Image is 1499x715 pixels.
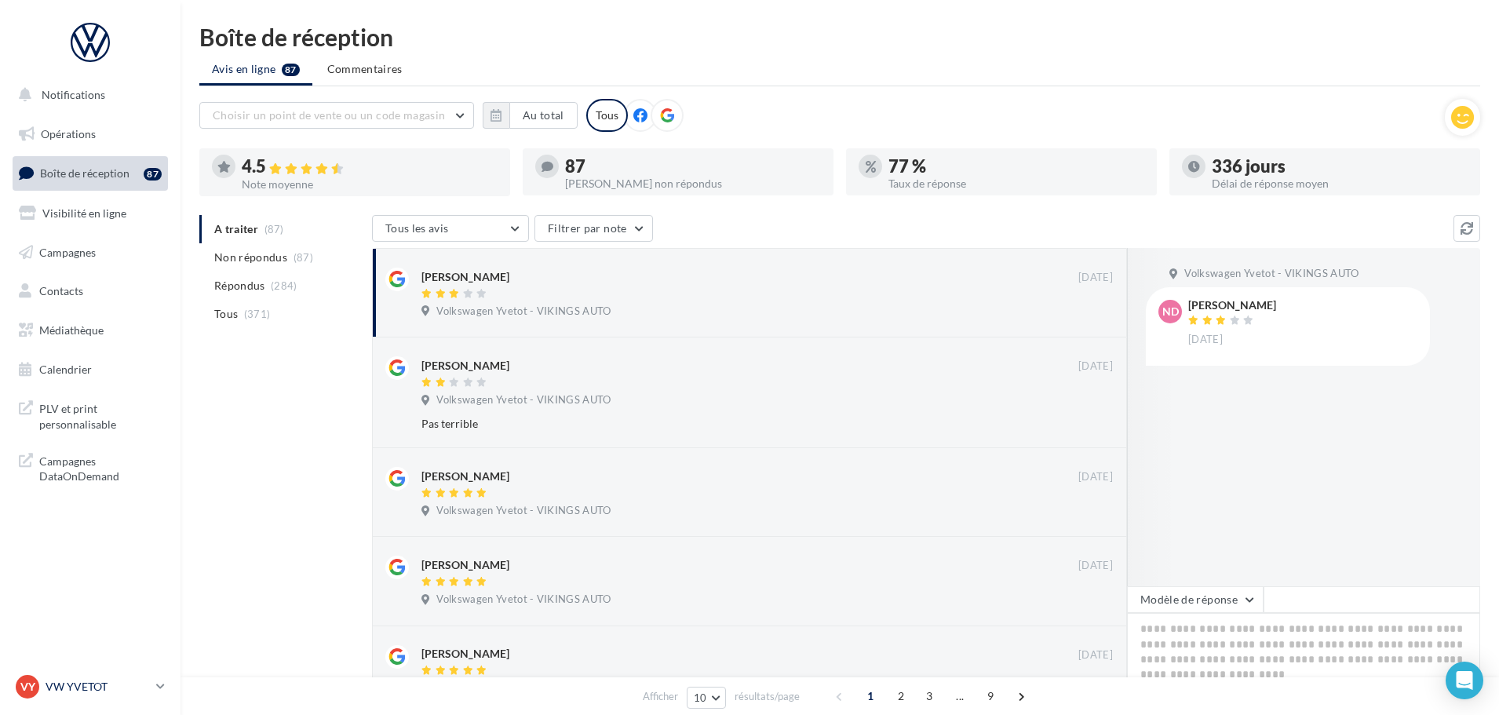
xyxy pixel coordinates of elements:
[271,279,297,292] span: (284)
[39,323,104,337] span: Médiathèque
[9,275,171,308] a: Contacts
[42,206,126,220] span: Visibilité en ligne
[294,251,313,264] span: (87)
[436,305,611,319] span: Volkswagen Yvetot - VIKINGS AUTO
[1078,359,1113,374] span: [DATE]
[947,684,972,709] span: ...
[39,363,92,376] span: Calendrier
[421,646,509,662] div: [PERSON_NAME]
[586,99,628,132] div: Tous
[888,684,914,709] span: 2
[144,168,162,181] div: 87
[1078,470,1113,484] span: [DATE]
[1078,648,1113,662] span: [DATE]
[13,672,168,702] a: VY VW YVETOT
[244,308,271,320] span: (371)
[534,215,653,242] button: Filtrer par note
[41,127,96,140] span: Opérations
[9,444,171,491] a: Campagnes DataOnDemand
[214,250,287,265] span: Non répondus
[858,684,883,709] span: 1
[917,684,942,709] span: 3
[694,691,707,704] span: 10
[39,284,83,297] span: Contacts
[214,278,265,294] span: Répondus
[46,679,150,695] p: VW YVETOT
[1127,586,1264,613] button: Modèle de réponse
[9,353,171,386] a: Calendrier
[9,236,171,269] a: Campagnes
[735,689,800,704] span: résultats/page
[1078,559,1113,573] span: [DATE]
[9,118,171,151] a: Opérations
[436,504,611,518] span: Volkswagen Yvetot - VIKINGS AUTO
[1162,304,1179,319] span: ND
[483,102,578,129] button: Au total
[421,416,1011,432] div: Pas terrible
[385,221,449,235] span: Tous les avis
[978,684,1003,709] span: 9
[565,178,821,189] div: [PERSON_NAME] non répondus
[436,593,611,607] span: Volkswagen Yvetot - VIKINGS AUTO
[1188,333,1223,347] span: [DATE]
[888,178,1144,189] div: Taux de réponse
[39,451,162,484] span: Campagnes DataOnDemand
[40,166,129,180] span: Boîte de réception
[20,679,35,695] span: VY
[421,358,509,374] div: [PERSON_NAME]
[199,25,1480,49] div: Boîte de réception
[1078,271,1113,285] span: [DATE]
[643,689,678,704] span: Afficher
[1212,158,1468,175] div: 336 jours
[436,393,611,407] span: Volkswagen Yvetot - VIKINGS AUTO
[421,269,509,285] div: [PERSON_NAME]
[39,245,96,258] span: Campagnes
[421,557,509,573] div: [PERSON_NAME]
[39,398,162,432] span: PLV et print personnalisable
[9,197,171,230] a: Visibilité en ligne
[42,88,105,101] span: Notifications
[213,108,445,122] span: Choisir un point de vente ou un code magasin
[199,102,474,129] button: Choisir un point de vente ou un code magasin
[327,61,403,77] span: Commentaires
[242,158,498,176] div: 4.5
[1184,267,1359,281] span: Volkswagen Yvetot - VIKINGS AUTO
[372,215,529,242] button: Tous les avis
[421,469,509,484] div: [PERSON_NAME]
[9,392,171,438] a: PLV et print personnalisable
[1212,178,1468,189] div: Délai de réponse moyen
[9,78,165,111] button: Notifications
[687,687,727,709] button: 10
[242,179,498,190] div: Note moyenne
[1446,662,1483,699] div: Open Intercom Messenger
[509,102,578,129] button: Au total
[9,156,171,190] a: Boîte de réception87
[888,158,1144,175] div: 77 %
[214,306,238,322] span: Tous
[565,158,821,175] div: 87
[9,314,171,347] a: Médiathèque
[1188,300,1276,311] div: [PERSON_NAME]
